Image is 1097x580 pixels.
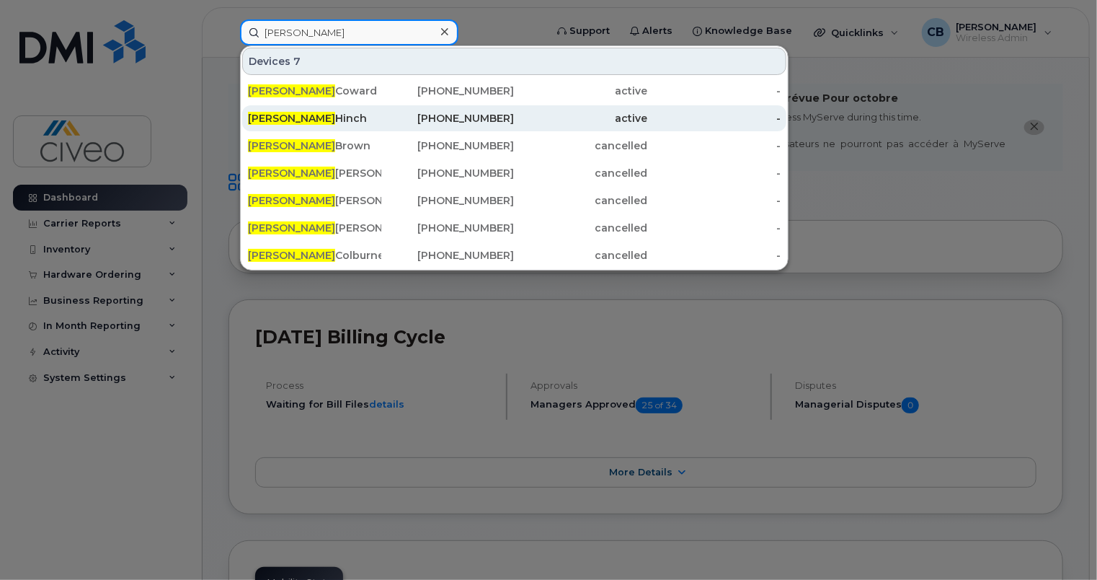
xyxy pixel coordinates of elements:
[381,166,515,180] div: [PHONE_NUMBER]
[381,193,515,208] div: [PHONE_NUMBER]
[515,166,648,180] div: cancelled
[515,193,648,208] div: cancelled
[242,160,786,186] a: [PERSON_NAME][PERSON_NAME][PHONE_NUMBER]cancelled-
[381,84,515,98] div: [PHONE_NUMBER]
[242,133,786,159] a: [PERSON_NAME]Brown[PHONE_NUMBER]cancelled-
[1034,517,1086,569] iframe: Messenger Launcher
[242,78,786,104] a: [PERSON_NAME]Coward[PHONE_NUMBER]active-
[381,139,515,153] div: [PHONE_NUMBER]
[515,248,648,263] div: cancelled
[515,84,648,98] div: active
[515,139,648,153] div: cancelled
[248,139,381,153] div: Brown
[515,221,648,235] div: cancelled
[248,139,335,152] span: [PERSON_NAME]
[248,193,381,208] div: [PERSON_NAME]
[242,188,786,214] a: [PERSON_NAME][PERSON_NAME][PHONE_NUMBER]cancelled-
[242,242,786,268] a: [PERSON_NAME]Colburne[PHONE_NUMBER]cancelled-
[647,166,781,180] div: -
[248,111,381,126] div: Hinch
[248,221,335,234] span: [PERSON_NAME]
[248,84,335,97] span: [PERSON_NAME]
[647,84,781,98] div: -
[293,54,301,69] span: 7
[248,249,335,262] span: [PERSON_NAME]
[248,194,335,207] span: [PERSON_NAME]
[647,139,781,153] div: -
[242,105,786,131] a: [PERSON_NAME]Hinch[PHONE_NUMBER]active-
[381,248,515,263] div: [PHONE_NUMBER]
[248,221,381,235] div: [PERSON_NAME]
[248,248,381,263] div: Colburne
[647,111,781,126] div: -
[242,48,786,75] div: Devices
[248,167,335,180] span: [PERSON_NAME]
[381,221,515,235] div: [PHONE_NUMBER]
[248,84,381,98] div: Coward
[647,193,781,208] div: -
[647,248,781,263] div: -
[248,166,381,180] div: [PERSON_NAME]
[515,111,648,126] div: active
[248,112,335,125] span: [PERSON_NAME]
[647,221,781,235] div: -
[242,215,786,241] a: [PERSON_NAME][PERSON_NAME][PHONE_NUMBER]cancelled-
[381,111,515,126] div: [PHONE_NUMBER]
